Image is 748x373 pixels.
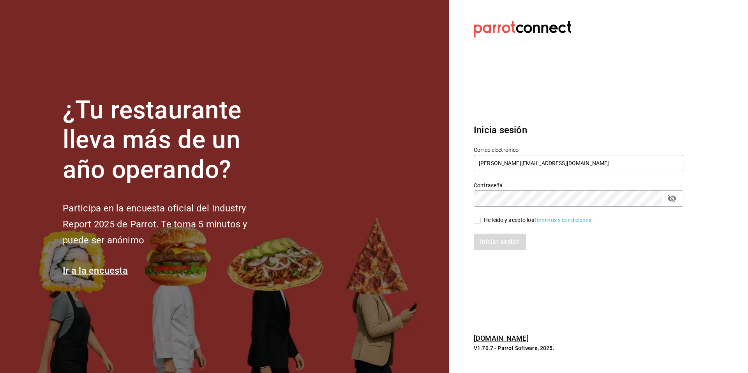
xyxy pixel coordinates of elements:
label: Correo electrónico [474,147,683,152]
a: Términos y condiciones. [534,217,593,223]
p: V1.70.7 - Parrot Software, 2025. [474,344,683,352]
h3: Inicia sesión [474,123,683,137]
label: Contraseña [474,182,683,188]
input: Ingresa tu correo electrónico [474,155,683,171]
h2: Participa en la encuesta oficial del Industry Report 2025 de Parrot. Te toma 5 minutos y puede se... [63,201,273,248]
a: [DOMAIN_NAME] [474,334,529,342]
div: He leído y acepto los [484,216,593,224]
a: Ir a la encuesta [63,265,128,276]
button: passwordField [665,192,679,205]
h1: ¿Tu restaurante lleva más de un año operando? [63,95,273,185]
